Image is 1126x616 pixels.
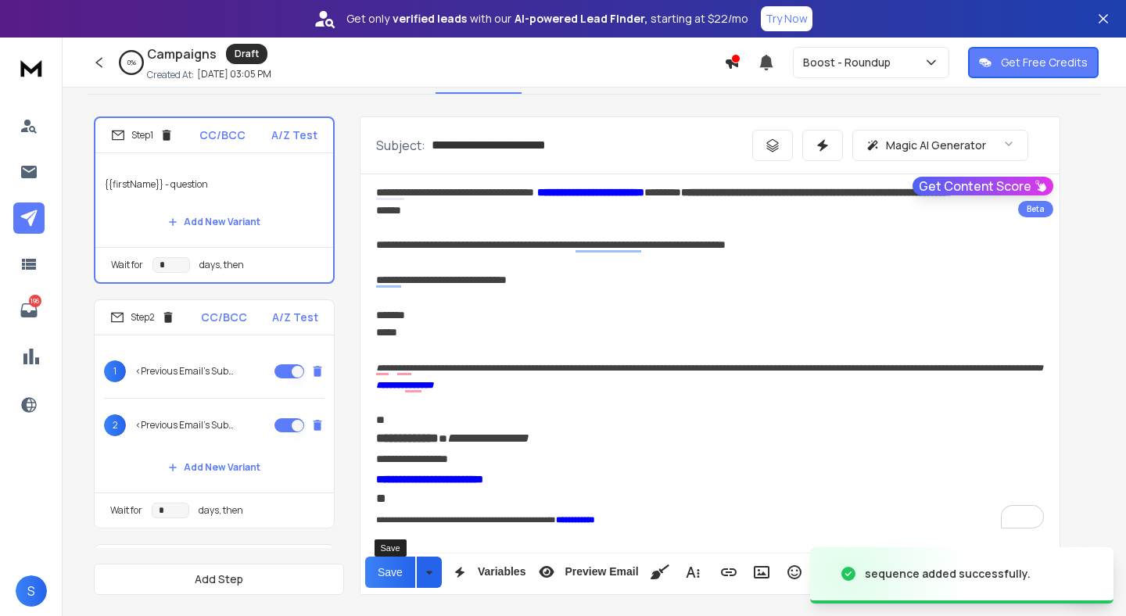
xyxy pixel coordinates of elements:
span: 1 [104,360,126,382]
strong: AI-powered Lead Finder, [515,11,647,27]
p: Get only with our starting at $22/mo [346,11,748,27]
div: Step 2 [110,310,175,324]
p: CC/BCC [201,310,247,325]
button: More Text [678,557,708,588]
p: A/Z Test [271,127,317,143]
p: Created At: [147,69,194,81]
button: Magic AI Generator [852,130,1028,161]
li: Step2CC/BCCA/Z Test1<Previous Email's Subject>2<Previous Email's Subject>Add New VariantWait ford... [94,299,335,528]
p: [DATE] 03:05 PM [197,68,271,81]
button: Save [365,557,415,588]
div: Draft [226,44,267,64]
p: Subject: [376,136,425,155]
button: Add New Variant [156,452,273,483]
p: A/Z Test [272,310,318,325]
p: Boost - Roundup [803,55,897,70]
p: Try Now [766,11,808,27]
button: Add New Variant [156,206,273,238]
li: Step1CC/BCCA/Z Test{{firstName}} - questionAdd New VariantWait fordays, then [94,116,335,284]
button: Insert Link (⌘K) [714,557,744,588]
div: To enrich screen reader interactions, please activate Accessibility in Grammarly extension settings [360,174,1060,544]
p: Get Free Credits [1001,55,1088,70]
span: Preview Email [561,565,641,578]
button: Variables [445,557,529,588]
p: 0 % [127,58,136,67]
p: days, then [199,504,243,517]
button: Get Free Credits [968,47,1099,78]
h1: Campaigns [147,45,217,63]
p: Magic AI Generator [886,138,986,153]
button: S [16,575,47,607]
button: Preview Email [532,557,641,588]
p: {{firstName}} - question [105,163,324,206]
button: Emoticons [780,557,809,588]
a: 196 [13,295,45,326]
button: Insert Image (⌘P) [747,557,776,588]
button: Try Now [761,6,812,31]
div: Beta [1018,201,1053,217]
p: <Previous Email's Subject> [135,419,235,432]
span: 2 [104,414,126,436]
img: logo [16,53,47,82]
button: Get Content Score [913,177,1053,195]
p: Wait for [110,504,142,517]
p: 196 [29,295,41,307]
button: Add Step [94,564,344,595]
p: Wait for [111,259,143,271]
p: <Previous Email's Subject> [135,365,235,378]
button: Clean HTML [645,557,675,588]
div: Save [375,539,407,557]
div: sequence added successfully. [865,566,1031,582]
strong: verified leads [393,11,467,27]
div: Step 1 [111,128,174,142]
p: CC/BCC [199,127,246,143]
p: days, then [199,259,244,271]
span: Variables [475,565,529,578]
